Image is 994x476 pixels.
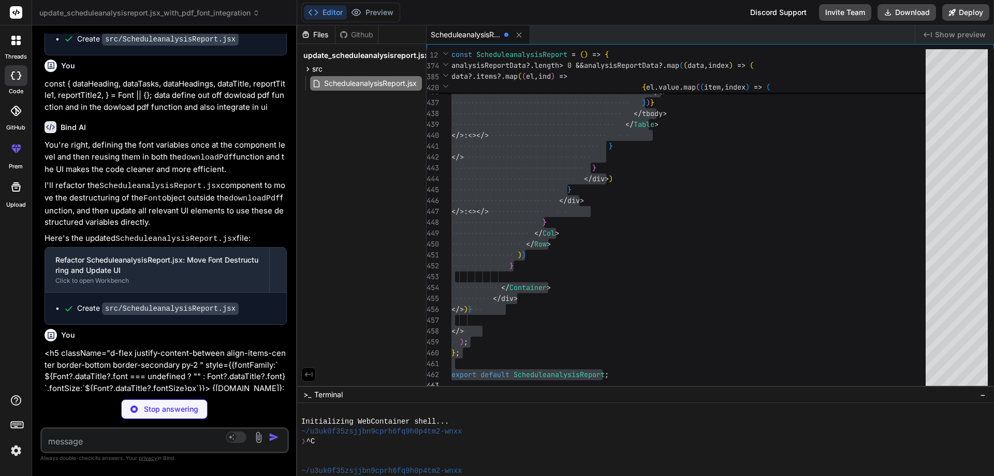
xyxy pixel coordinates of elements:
span: ( [522,71,526,81]
div: 446 [427,195,438,206]
span: </ [534,228,543,238]
p: I'll refactor the component to move the destructuring of the object outside the function, and the... [45,180,287,228]
p: Here's the updated file: [45,233,287,246]
div: 453 [427,271,438,282]
span: ) [464,305,468,314]
span: > [547,239,551,249]
span: ( [696,82,700,92]
div: 452 [427,261,438,271]
span: ( [518,71,522,81]
div: 440 [427,130,438,141]
span: Table [634,120,654,129]
span: </> [451,152,464,162]
span: 0 [567,61,572,70]
span: Col [543,228,555,238]
span: <></> [468,131,489,140]
p: <h5 className="d-flex justify-content-between align-items-center border-bottom border-secondary p... [45,348,287,417]
span: </ [501,283,509,292]
code: ScheduleanalysisReport.jsx [115,235,237,243]
code: downloadPdf [182,153,233,162]
div: 450 [427,239,438,250]
span: analysisReportData [451,61,526,70]
span: </> [451,326,464,336]
span: map [505,71,518,81]
span: ( [766,82,770,92]
div: Create [77,303,239,314]
span: data [451,71,468,81]
span: 420 [427,82,438,93]
span: > [580,196,584,205]
div: 459 [427,337,438,348]
span: el [646,82,654,92]
span: </ [584,174,592,183]
span: } [543,218,547,227]
span: data [688,61,704,70]
span: => [737,61,745,70]
span: } [468,305,472,314]
span: ; [464,337,468,347]
span: ~/u3uk0f35zsjjbn9cprh6fq9h0p4tm2-wnxx [301,466,462,476]
span: , [534,71,538,81]
span: el [526,71,534,81]
p: Stop answering [144,404,198,414]
button: Preview [347,5,398,20]
span: ) [646,98,650,107]
span: => [559,71,567,81]
div: 439 [427,119,438,130]
span: div [501,294,514,303]
span: value [659,82,679,92]
span: update_scheduleanalysisreport.jsx_with_pdf_font_integration [39,8,260,18]
span: . [679,82,683,92]
span: ( [750,61,754,70]
p: You're right, defining the font variables once at the component level and then reusing them in bo... [45,139,287,176]
span: ) [584,50,588,59]
span: , [704,61,708,70]
span: ScheduleanalysisReport [514,370,605,379]
div: 447 [427,206,438,217]
span: </ [634,109,642,118]
button: Editor [304,5,347,20]
label: code [9,87,23,96]
label: prem [9,162,23,171]
span: >_ [303,390,311,400]
span: update_scheduleanalysisreport.jsx_with_pdf_font_integration [303,50,524,61]
span: index [708,61,729,70]
code: downloadPdf [229,194,280,203]
span: ~/u3uk0f35zsjjbn9cprh6fq9h0p4tm2-wnxx [301,427,462,437]
span: ) [551,71,555,81]
label: GitHub [6,123,25,132]
span: <></> [468,207,489,216]
span: map [667,61,679,70]
code: src/ScheduleanalysisReport.jsx [102,33,239,46]
span: ❯ [301,437,306,446]
span: </ [526,239,534,249]
img: icon [269,432,279,442]
span: ) [642,98,646,107]
span: > [514,294,518,303]
span: ScheduleanalysisReport.jsx [323,77,418,90]
span: </ [493,294,501,303]
span: ) [609,174,613,183]
span: items [476,71,497,81]
span: ( [683,61,688,70]
span: => [592,50,601,59]
span: > [654,120,659,129]
div: 444 [427,174,438,184]
div: 448 [427,217,438,228]
span: item [704,82,721,92]
div: 441 [427,141,438,152]
div: 457 [427,315,438,326]
span: } [509,261,514,270]
span: ( [580,50,584,59]
span: ; [456,348,460,357]
span: Container [509,283,547,292]
div: 451 [427,250,438,261]
img: settings [7,442,25,459]
span: } [592,163,596,172]
button: Invite Team [819,4,871,21]
span: ?. [659,61,667,70]
div: 455 [427,293,438,304]
span: ) [518,250,522,259]
p: const { dataHeading, dataTasks, dataHeadings, dataTitle, reportTitle1, reportTitle2, } = Font || ... [45,78,287,113]
span: => [754,82,762,92]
